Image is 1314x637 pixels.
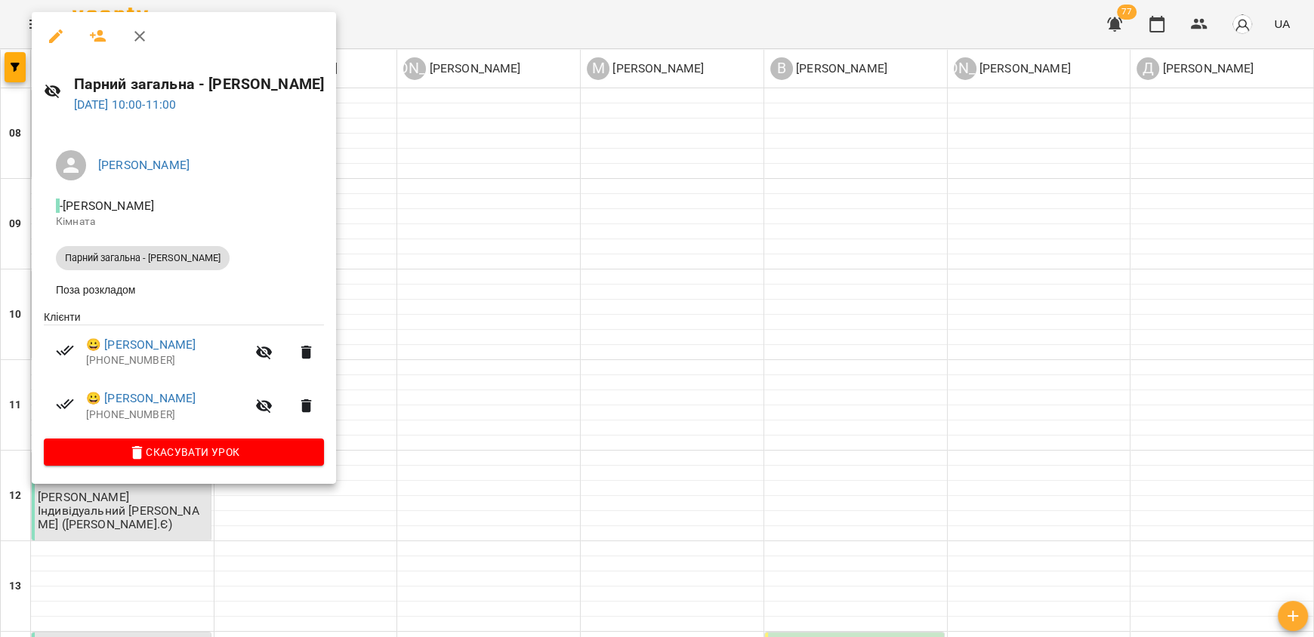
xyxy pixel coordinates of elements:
a: [PERSON_NAME] [98,158,190,172]
span: Скасувати Урок [56,443,312,461]
button: Скасувати Урок [44,439,324,466]
span: - [PERSON_NAME] [56,198,157,213]
p: [PHONE_NUMBER] [86,408,246,423]
svg: Візит сплачено [56,341,74,359]
li: Поза розкладом [44,276,324,303]
ul: Клієнти [44,309,324,439]
a: [DATE] 10:00-11:00 [74,97,177,112]
a: 😀 [PERSON_NAME] [86,389,196,408]
a: 😀 [PERSON_NAME] [86,336,196,354]
p: [PHONE_NUMBER] [86,353,246,368]
svg: Візит сплачено [56,395,74,413]
p: Кімната [56,214,312,229]
span: Парний загальна - [PERSON_NAME] [56,251,230,265]
h6: Парний загальна - [PERSON_NAME] [74,72,325,96]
